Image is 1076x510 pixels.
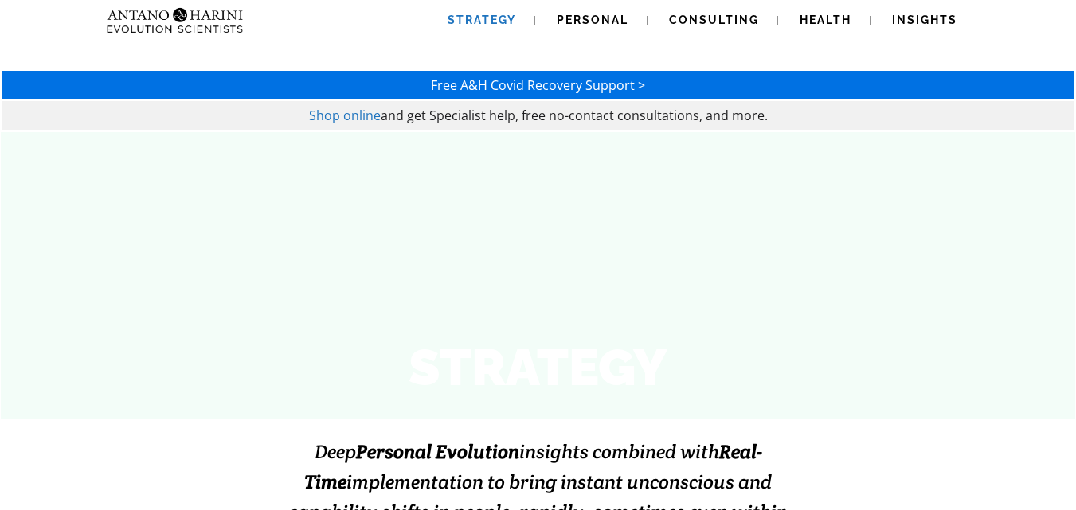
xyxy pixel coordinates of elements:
[431,76,645,94] a: Free A&H Covid Recovery Support >
[381,107,768,124] span: and get Specialist help, free no-contact consultations, and more.
[557,14,628,26] span: Personal
[448,14,516,26] span: Strategy
[356,439,519,464] strong: Personal Evolution
[892,14,957,26] span: Insights
[409,337,667,397] strong: STRATEGY
[669,14,759,26] span: Consulting
[800,14,851,26] span: Health
[309,107,381,124] a: Shop online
